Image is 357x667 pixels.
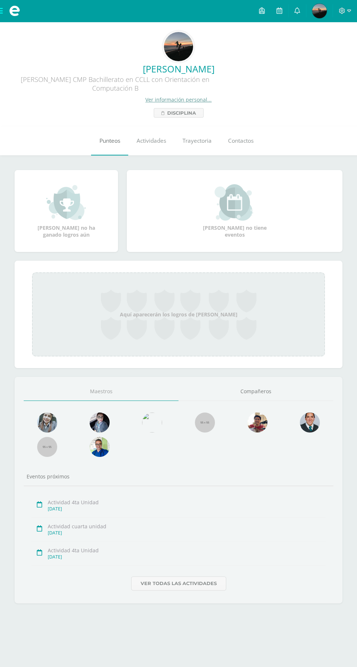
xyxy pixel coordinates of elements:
[164,32,193,61] img: 099fb8ebda240be99cd21d2a0e2ec522.png
[48,499,326,506] div: Actividad 4ta Unidad
[228,137,254,145] span: Contactos
[6,75,224,96] div: [PERSON_NAME] CMP Bachillerato en CCLL con Orientación en Computación B
[37,437,57,457] img: 55x55
[195,413,215,433] img: 55x55
[300,413,320,433] img: eec80b72a0218df6e1b0c014193c2b59.png
[37,413,57,433] img: 45bd7986b8947ad7e5894cbc9b781108.png
[91,126,128,155] a: Punteos
[90,437,110,457] img: 10741f48bcca31577cbcd80b61dad2f3.png
[128,126,174,155] a: Actividades
[99,137,120,145] span: Punteos
[90,413,110,433] img: b8baad08a0802a54ee139394226d2cf3.png
[24,473,333,480] div: Eventos próximos
[32,272,325,356] div: Aquí aparecerán los logros de [PERSON_NAME]
[178,382,333,401] a: Compañeros
[131,576,226,591] a: Ver todas las actividades
[48,547,326,554] div: Actividad 4ta Unidad
[48,530,326,536] div: [DATE]
[247,413,267,433] img: 11152eb22ca3048aebc25a5ecf6973a7.png
[48,506,326,512] div: [DATE]
[6,63,351,75] a: [PERSON_NAME]
[145,96,212,103] a: Ver información personal...
[220,126,262,155] a: Contactos
[24,382,178,401] a: Maestros
[137,137,166,145] span: Actividades
[198,184,271,238] div: [PERSON_NAME] no tiene eventos
[312,4,327,18] img: adda248ed197d478fb388b66fa81bb8e.png
[142,413,162,433] img: c25c8a4a46aeab7e345bf0f34826bacf.png
[174,126,220,155] a: Trayectoria
[46,184,86,221] img: achievement_small.png
[48,523,326,530] div: Actividad cuarta unidad
[183,137,212,145] span: Trayectoria
[215,184,254,221] img: event_small.png
[48,554,326,560] div: [DATE]
[167,108,196,117] span: Disciplina
[30,184,103,238] div: [PERSON_NAME] no ha ganado logros aún
[154,108,204,118] a: Disciplina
